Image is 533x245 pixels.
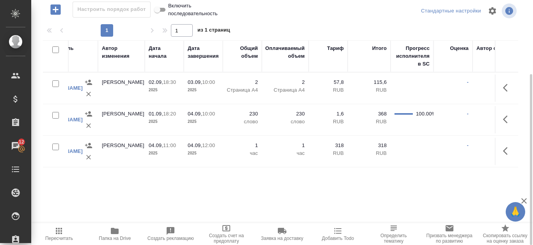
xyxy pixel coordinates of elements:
[83,88,94,100] button: Удалить
[99,236,131,241] span: Папка на Drive
[450,44,469,52] div: Оценка
[254,223,310,245] button: Заявка на доставку
[45,2,66,18] button: Добавить работу
[310,223,366,245] button: Добавить Todo
[421,223,477,245] button: Призвать менеджера по развитию
[87,223,143,245] button: Папка на Drive
[149,86,180,94] p: 2025
[394,44,430,68] div: Прогресс исполнителя в SC
[202,142,215,148] p: 12:00
[188,44,219,60] div: Дата завершения
[188,111,202,117] p: 04.09,
[313,118,344,126] p: RUB
[227,142,258,149] p: 1
[327,44,344,52] div: Тариф
[188,118,219,126] p: 2025
[163,79,176,85] p: 18:30
[266,78,305,86] p: 2
[197,25,230,37] span: из 1 страниц
[98,106,145,133] td: [PERSON_NAME]
[266,149,305,157] p: час
[163,111,176,117] p: 18:20
[143,223,199,245] button: Создать рекламацию
[509,204,522,220] span: 🙏
[313,86,344,94] p: RUB
[203,233,250,244] span: Создать счет на предоплату
[370,233,417,244] span: Определить тематику
[98,75,145,102] td: [PERSON_NAME]
[199,223,254,245] button: Создать счет на предоплату
[227,149,258,157] p: час
[149,111,163,117] p: 01.09,
[313,142,344,149] p: 318
[102,44,141,60] div: Автор изменения
[83,120,94,131] button: Удалить
[265,44,305,60] div: Оплачиваемый объем
[227,86,258,94] p: Страница А4
[227,110,258,118] p: 230
[45,236,73,241] span: Пересчитать
[147,236,194,241] span: Создать рекламацию
[227,118,258,126] p: слово
[467,79,469,85] a: -
[188,86,219,94] p: 2025
[482,233,528,244] span: Скопировать ссылку на оценку заказа
[477,223,533,245] button: Скопировать ссылку на оценку заказа
[352,78,387,86] p: 115,6
[313,78,344,86] p: 57,8
[506,202,525,222] button: 🙏
[467,111,469,117] a: -
[476,44,512,52] div: Автор оценки
[419,5,483,17] div: split button
[31,223,87,245] button: Пересчитать
[498,78,517,97] button: Здесь прячутся важные кнопки
[467,142,469,148] a: -
[266,86,305,94] p: Страница А4
[168,2,218,18] span: Включить последовательность
[416,110,430,118] div: 100.00%
[498,110,517,129] button: Здесь прячутся важные кнопки
[188,79,202,85] p: 03.09,
[352,142,387,149] p: 318
[149,44,180,60] div: Дата начала
[149,149,180,157] p: 2025
[372,44,387,52] div: Итого
[313,149,344,157] p: RUB
[83,140,94,151] button: Назначить
[227,78,258,86] p: 2
[2,136,29,156] a: 12
[322,236,354,241] span: Добавить Todo
[202,111,215,117] p: 10:00
[188,149,219,157] p: 2025
[149,118,180,126] p: 2025
[366,223,421,245] button: Определить тематику
[227,44,258,60] div: Общий объем
[352,149,387,157] p: RUB
[352,110,387,118] p: 368
[498,142,517,160] button: Здесь прячутся важные кнопки
[266,118,305,126] p: слово
[163,142,176,148] p: 11:00
[266,142,305,149] p: 1
[426,233,473,244] span: Призвать менеджера по развитию
[83,151,94,163] button: Удалить
[352,118,387,126] p: RUB
[352,86,387,94] p: RUB
[502,4,518,18] span: Посмотреть информацию
[83,108,94,120] button: Назначить
[202,79,215,85] p: 10:00
[261,236,303,241] span: Заявка на доставку
[14,138,29,146] span: 12
[149,142,163,148] p: 04.09,
[98,138,145,165] td: [PERSON_NAME]
[266,110,305,118] p: 230
[188,142,202,148] p: 04.09,
[483,2,502,20] span: Настроить таблицу
[149,79,163,85] p: 02.09,
[83,76,94,88] button: Назначить
[313,110,344,118] p: 1,6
